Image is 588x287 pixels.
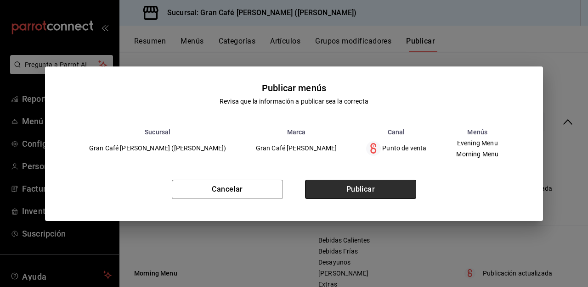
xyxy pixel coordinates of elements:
[241,128,351,136] th: Marca
[74,128,241,136] th: Sucursal
[220,97,368,106] div: Revisa que la información a publicar sea la correcta
[172,180,283,199] button: Cancelar
[262,81,326,95] div: Publicar menús
[351,128,441,136] th: Canal
[456,140,498,146] span: Evening Menu
[74,136,241,161] td: Gran Café [PERSON_NAME] ([PERSON_NAME])
[441,128,514,136] th: Menús
[305,180,416,199] button: Publicar
[241,136,351,161] td: Gran Café [PERSON_NAME]
[366,141,426,156] div: Punto de venta
[456,151,498,157] span: Morning Menu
